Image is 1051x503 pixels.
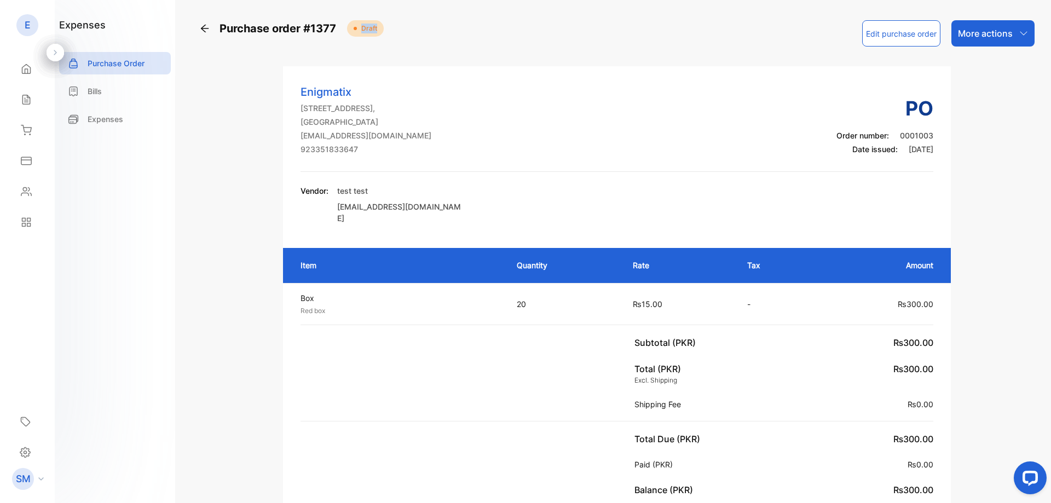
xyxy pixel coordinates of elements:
[634,432,704,446] p: Total Due (PKR)
[59,18,106,32] h1: expenses
[301,116,431,128] p: [GEOGRAPHIC_DATA]
[747,298,803,310] p: -
[59,80,171,102] a: Bills
[747,259,803,271] p: Tax
[301,185,328,196] p: Vendor:
[836,94,933,123] h3: PO
[517,298,611,310] p: 20
[357,24,377,33] span: Draft
[633,299,662,309] span: ₨15.00
[900,131,933,140] span: 0001003
[909,144,933,154] span: [DATE]
[301,143,431,155] p: 923351833647
[301,292,497,304] p: Box
[958,27,1013,40] p: More actions
[634,362,681,375] p: Total (PKR)
[893,337,933,348] span: ₨300.00
[893,363,933,374] span: ₨300.00
[301,102,431,114] p: [STREET_ADDRESS],
[951,20,1035,47] button: More actions
[301,306,497,316] p: Red box
[893,484,933,495] span: ₨300.00
[634,375,681,385] p: Excl. Shipping
[836,130,933,141] p: Order number:
[337,185,463,196] p: test test
[634,398,685,410] p: Shipping Fee
[88,113,123,125] p: Expenses
[301,130,431,141] p: [EMAIL_ADDRESS][DOMAIN_NAME]
[1005,457,1051,503] iframe: LiveChat chat widget
[220,20,343,37] span: Purchase order #1377
[908,400,933,409] span: ₨0.00
[59,108,171,130] a: Expenses
[634,483,697,496] p: Balance (PKR)
[825,259,934,271] p: Amount
[908,460,933,469] span: ₨0.00
[88,57,145,69] p: Purchase Order
[862,20,940,47] button: Edit purchase order
[836,143,933,155] p: Date issued:
[517,259,611,271] p: Quantity
[634,336,700,349] p: Subtotal (PKR)
[898,299,933,309] span: ₨300.00
[337,201,463,224] p: [EMAIL_ADDRESS][DOMAIN_NAME]
[59,52,171,74] a: Purchase Order
[25,18,31,32] p: E
[633,259,725,271] p: Rate
[893,433,933,444] span: ₨300.00
[634,459,677,470] p: Paid (PKR)
[301,259,495,271] p: Item
[301,84,431,100] p: Enigmatix
[16,472,31,486] p: SM
[88,85,102,97] p: Bills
